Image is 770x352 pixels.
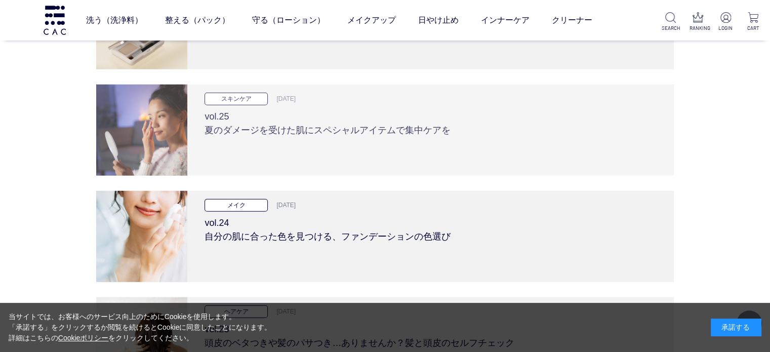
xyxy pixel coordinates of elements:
a: RANKING [690,12,707,32]
p: メイク [205,199,268,212]
a: 自分の肌に合った色を見つける、ファンデーションの色選び メイク [DATE] vol.24自分の肌に合った色を見つける、ファンデーションの色選び [96,191,674,282]
div: 承諾する [711,319,761,336]
a: メイクアップ [347,6,396,34]
p: [DATE] [270,94,296,105]
a: 洗う（洗浄料） [86,6,143,34]
a: 守る（ローション） [252,6,325,34]
h3: vol.24 自分の肌に合った色を見つける、ファンデーションの色選び [205,212,656,244]
img: logo [42,6,67,34]
div: 当サイトでは、お客様へのサービス向上のためにCookieを使用します。 「承諾する」をクリックするか閲覧を続けるとCookieに同意したことになります。 詳細はこちらの をクリックしてください。 [9,311,272,343]
p: スキンケア [205,93,268,105]
a: 日やけ止め [418,6,459,34]
p: RANKING [690,24,707,32]
a: Cookieポリシー [58,334,109,342]
a: 夏のダメージを受けた肌にスペシャルアイテムで集中ケアを スキンケア [DATE] vol.25夏のダメージを受けた肌にスペシャルアイテムで集中ケアを [96,85,674,176]
p: SEARCH [662,24,679,32]
p: CART [744,24,762,32]
img: 自分の肌に合った色を見つける、ファンデーションの色選び [96,191,187,282]
a: SEARCH [662,12,679,32]
a: LOGIN [717,12,735,32]
a: クリーナー [552,6,592,34]
p: [DATE] [270,200,296,211]
a: CART [744,12,762,32]
a: インナーケア [481,6,530,34]
img: 夏のダメージを受けた肌にスペシャルアイテムで集中ケアを [96,85,187,176]
h3: vol.25 夏のダメージを受けた肌にスペシャルアイテムで集中ケアを [205,105,656,137]
p: LOGIN [717,24,735,32]
a: 整える（パック） [165,6,230,34]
